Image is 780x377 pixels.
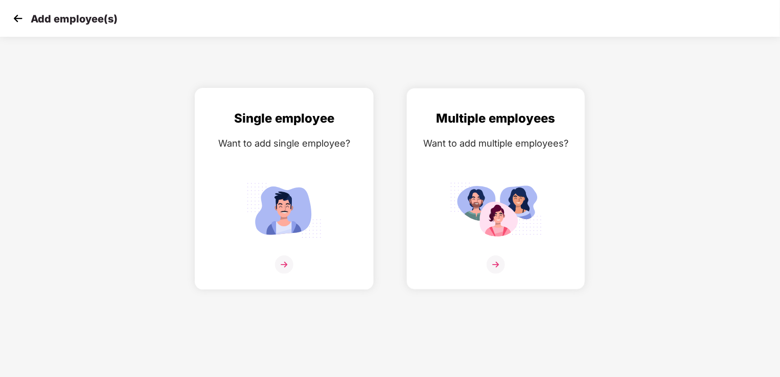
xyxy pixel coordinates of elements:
div: Want to add single employee? [205,136,363,151]
img: svg+xml;base64,PHN2ZyB4bWxucz0iaHR0cDovL3d3dy53My5vcmcvMjAwMC9zdmciIHdpZHRoPSIzMCIgaGVpZ2h0PSIzMC... [10,11,26,26]
div: Want to add multiple employees? [417,136,575,151]
p: Add employee(s) [31,13,118,25]
div: Multiple employees [417,109,575,128]
img: svg+xml;base64,PHN2ZyB4bWxucz0iaHR0cDovL3d3dy53My5vcmcvMjAwMC9zdmciIGlkPSJNdWx0aXBsZV9lbXBsb3llZS... [450,178,542,242]
img: svg+xml;base64,PHN2ZyB4bWxucz0iaHR0cDovL3d3dy53My5vcmcvMjAwMC9zdmciIHdpZHRoPSIzNiIgaGVpZ2h0PSIzNi... [487,255,505,274]
img: svg+xml;base64,PHN2ZyB4bWxucz0iaHR0cDovL3d3dy53My5vcmcvMjAwMC9zdmciIHdpZHRoPSIzNiIgaGVpZ2h0PSIzNi... [275,255,293,274]
img: svg+xml;base64,PHN2ZyB4bWxucz0iaHR0cDovL3d3dy53My5vcmcvMjAwMC9zdmciIGlkPSJTaW5nbGVfZW1wbG95ZWUiIH... [238,178,330,242]
div: Single employee [205,109,363,128]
